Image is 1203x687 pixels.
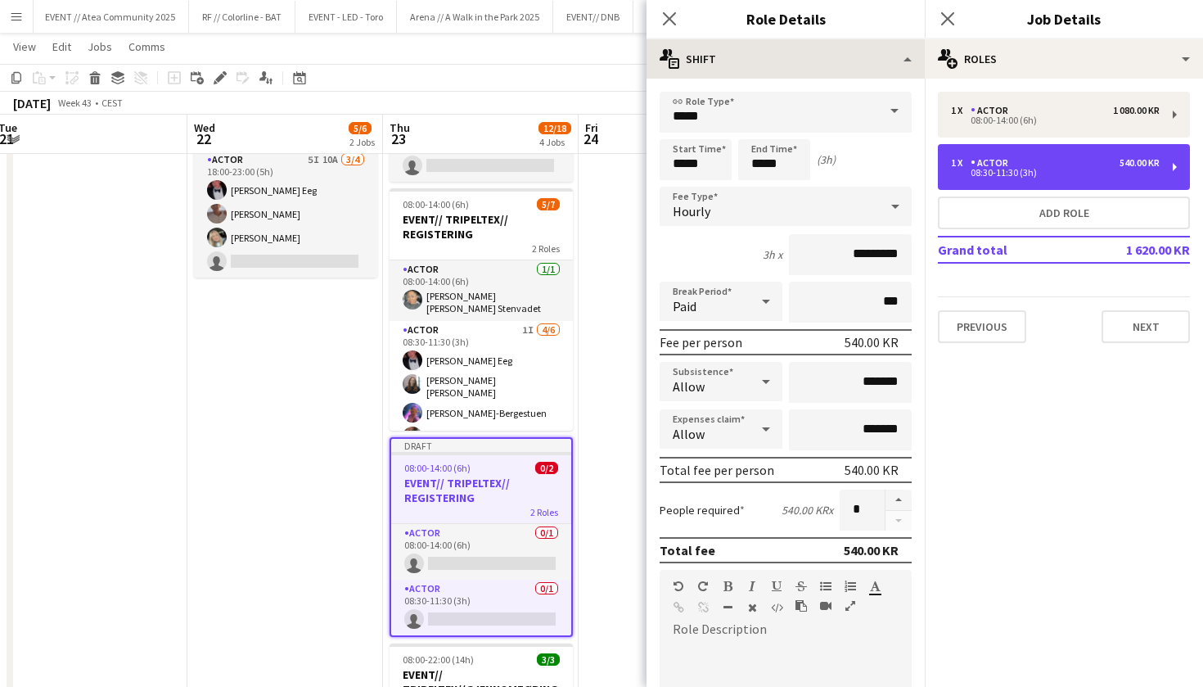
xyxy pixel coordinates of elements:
span: Paid [673,298,696,314]
span: Comms [128,39,165,54]
a: Jobs [81,36,119,57]
div: 540.00 KR [1120,157,1160,169]
div: 08:00-14:00 (6h) [951,116,1160,124]
app-card-role: Actor5I10A3/418:00-23:00 (5h)[PERSON_NAME] Eeg[PERSON_NAME][PERSON_NAME] [194,151,377,278]
button: Strikethrough [795,580,807,593]
div: 540.00 KR [845,462,899,478]
div: 4 Jobs [539,136,570,148]
span: 2 Roles [532,242,560,255]
div: Actor [971,157,1015,169]
span: 24 [583,129,598,148]
div: Draft [391,439,571,452]
button: EVENT// DNB [553,1,633,33]
div: 1 x [951,157,971,169]
button: EVENT // Atea Community 2025 [32,1,189,33]
button: Horizontal Line [722,601,733,614]
button: Italic [746,580,758,593]
button: Paste as plain text [795,599,807,612]
span: 0/2 [535,462,558,474]
div: 540.00 KR [844,542,899,558]
td: Grand total [938,237,1087,263]
span: 5/6 [349,122,372,134]
app-job-card: 08:00-14:00 (6h)5/7EVENT// TRIPELTEX// REGISTERING2 RolesActor1/108:00-14:00 (6h)[PERSON_NAME] [P... [390,188,573,431]
span: Jobs [88,39,112,54]
h3: Job Details [925,8,1203,29]
button: Arena // A Walk in the Park 2025 [397,1,553,33]
span: Week 43 [54,97,95,109]
span: Edit [52,39,71,54]
div: Shift [647,39,925,79]
span: 08:00-14:00 (6h) [403,198,469,210]
div: 540.00 KR [845,334,899,350]
button: Increase [885,490,912,511]
app-job-card: 18:00-23:00 (5h)3/4EVENT// TRIPELTEX// OPRIGG1 RoleActor5I10A3/418:00-23:00 (5h)[PERSON_NAME] Eeg... [194,93,377,278]
button: Redo [697,580,709,593]
button: Bold [722,580,733,593]
app-card-role: Actor1I4/608:30-11:30 (3h)[PERSON_NAME] Eeg[PERSON_NAME] [PERSON_NAME][PERSON_NAME]-BergestuenAng... [390,321,573,500]
app-card-role: Actor1/108:00-14:00 (6h)[PERSON_NAME] [PERSON_NAME] Stenvadet [390,260,573,321]
button: Previous [938,310,1026,343]
span: 08:00-22:00 (14h) [403,653,474,666]
div: 3h x [763,247,782,262]
button: RF // IKEA [633,1,699,33]
div: Total fee per person [660,462,774,478]
a: View [7,36,43,57]
span: 3/3 [537,653,560,666]
span: View [13,39,36,54]
div: 1 080.00 KR [1113,105,1160,116]
div: Fee per person [660,334,742,350]
app-card-role: Actor0/108:00-14:00 (6h) [391,524,571,580]
span: 08:00-14:00 (6h) [404,462,471,474]
app-job-card: Draft08:00-14:00 (6h)0/2EVENT// TRIPELTEX// REGISTERING2 RolesActor0/108:00-14:00 (6h) Actor0/108... [390,437,573,637]
a: Comms [122,36,172,57]
button: Insert video [820,599,831,612]
span: 2 Roles [530,506,558,518]
a: Edit [46,36,78,57]
button: Next [1102,310,1190,343]
button: Text Color [869,580,881,593]
h3: EVENT// TRIPELTEX// REGISTERING [391,476,571,505]
app-card-role: Actor0/108:30-11:30 (3h) [391,580,571,635]
button: HTML Code [771,601,782,614]
button: Clear Formatting [746,601,758,614]
button: Ordered List [845,580,856,593]
div: Total fee [660,542,715,558]
button: Underline [771,580,782,593]
button: Add role [938,197,1190,229]
button: Unordered List [820,580,831,593]
span: Thu [390,120,410,135]
span: Allow [673,378,705,395]
span: 22 [191,129,215,148]
button: Undo [673,580,684,593]
label: People required [660,503,745,518]
div: [DATE] [13,95,51,111]
div: 540.00 KR x [782,503,833,518]
button: Fullscreen [845,599,856,612]
td: 1 620.00 KR [1087,237,1190,263]
button: EVENT - LED - Toro [295,1,397,33]
span: 5/7 [537,198,560,210]
span: 12/18 [538,122,571,134]
div: 08:30-11:30 (3h) [951,169,1160,177]
h3: EVENT// TRIPELTEX// REGISTERING [390,212,573,242]
div: 2 Jobs [349,136,375,148]
h3: Role Details [647,8,925,29]
div: CEST [101,97,123,109]
span: Hourly [673,203,710,219]
div: 1 x [951,105,971,116]
span: 23 [387,129,410,148]
span: Wed [194,120,215,135]
span: Allow [673,426,705,442]
span: Fri [585,120,598,135]
div: (3h) [817,152,836,167]
div: Roles [925,39,1203,79]
button: RF // Colorline - BAT [189,1,295,33]
div: Actor [971,105,1015,116]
